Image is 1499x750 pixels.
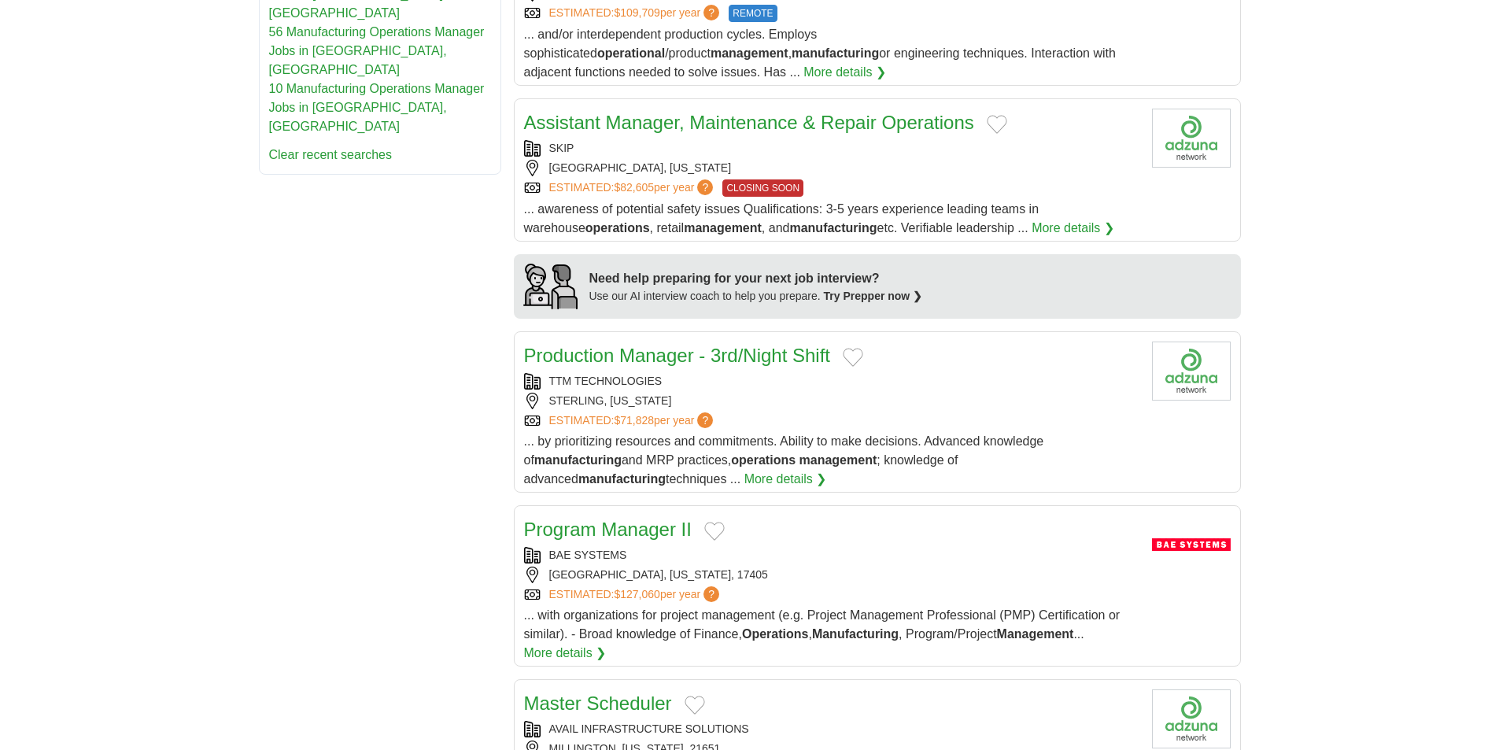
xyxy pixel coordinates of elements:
[524,202,1039,235] span: ... awareness of potential safety issues Qualifications: 3-5 years experience leading teams in wa...
[549,179,717,197] a: ESTIMATED:$82,605per year?
[729,5,777,22] span: REMOTE
[524,693,672,714] a: Master Scheduler
[614,6,659,19] span: $109,709
[824,290,923,302] a: Try Prepper now ❯
[803,63,886,82] a: More details ❯
[578,472,666,486] strong: manufacturing
[704,522,725,541] button: Add to favorite jobs
[1032,219,1114,238] a: More details ❯
[997,627,1074,641] strong: Management
[524,345,831,366] a: Production Manager - 3rd/Night Shift
[843,348,863,367] button: Add to favorite jobs
[524,140,1139,157] div: SKIP
[549,5,723,22] a: ESTIMATED:$109,709per year?
[597,46,665,60] strong: operational
[269,82,485,133] a: 10 Manufacturing Operations Manager Jobs in [GEOGRAPHIC_DATA], [GEOGRAPHIC_DATA]
[524,519,692,540] a: Program Manager II
[722,179,803,197] span: CLOSING SOON
[742,627,808,641] strong: Operations
[524,644,607,663] a: More details ❯
[1152,689,1231,748] img: Company logo
[269,148,393,161] a: Clear recent searches
[1152,109,1231,168] img: Company logo
[549,549,627,561] a: BAE SYSTEMS
[799,453,877,467] strong: management
[589,288,923,305] div: Use our AI interview coach to help you prepare.
[789,221,877,235] strong: manufacturing
[987,115,1007,134] button: Add to favorite jobs
[269,25,485,76] a: 56 Manufacturing Operations Manager Jobs in [GEOGRAPHIC_DATA], [GEOGRAPHIC_DATA]
[524,721,1139,737] div: AVAIL INFRASTRUCTURE SOLUTIONS
[534,453,622,467] strong: manufacturing
[1152,515,1231,575] img: BAE Systems logo
[585,221,650,235] strong: operations
[711,46,788,60] strong: management
[524,160,1139,176] div: [GEOGRAPHIC_DATA], [US_STATE]
[524,28,1116,79] span: ... and/or interdependent production cycles. Employs sophisticated /product , or engineering tech...
[812,627,899,641] strong: Manufacturing
[703,5,719,20] span: ?
[614,414,654,427] span: $71,828
[524,112,974,133] a: Assistant Manager, Maintenance & Repair Operations
[524,434,1044,486] span: ... by prioritizing resources and commitments. Ability to make decisions. Advanced knowledge of a...
[703,586,719,602] span: ?
[744,470,827,489] a: More details ❯
[524,608,1121,641] span: ... with organizations for project management (e.g. Project Management Professional (PMP) Certifi...
[549,412,717,429] a: ESTIMATED:$71,828per year?
[549,586,723,603] a: ESTIMATED:$127,060per year?
[697,412,713,428] span: ?
[524,373,1139,390] div: TTM TECHNOLOGIES
[684,221,762,235] strong: management
[589,269,923,288] div: Need help preparing for your next job interview?
[731,453,796,467] strong: operations
[685,696,705,715] button: Add to favorite jobs
[524,393,1139,409] div: STERLING, [US_STATE]
[792,46,879,60] strong: manufacturing
[1152,342,1231,401] img: Company logo
[614,181,654,194] span: $82,605
[614,588,659,600] span: $127,060
[524,567,1139,583] div: [GEOGRAPHIC_DATA], [US_STATE], 17405
[697,179,713,195] span: ?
